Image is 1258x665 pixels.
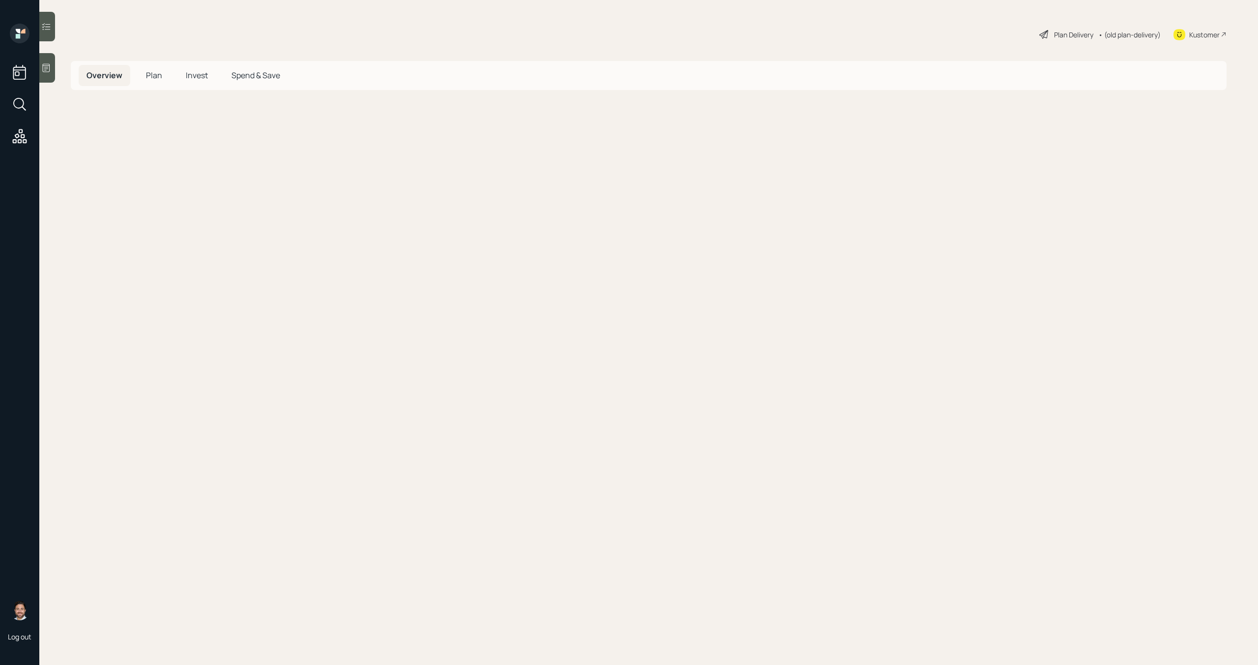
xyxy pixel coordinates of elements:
img: michael-russo-headshot.png [10,601,29,620]
span: Plan [146,70,162,81]
div: Plan Delivery [1054,30,1093,40]
span: Spend & Save [231,70,280,81]
div: • (old plan-delivery) [1098,30,1161,40]
div: Kustomer [1189,30,1220,40]
div: Log out [8,632,31,641]
span: Invest [186,70,208,81]
span: Overview [86,70,122,81]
